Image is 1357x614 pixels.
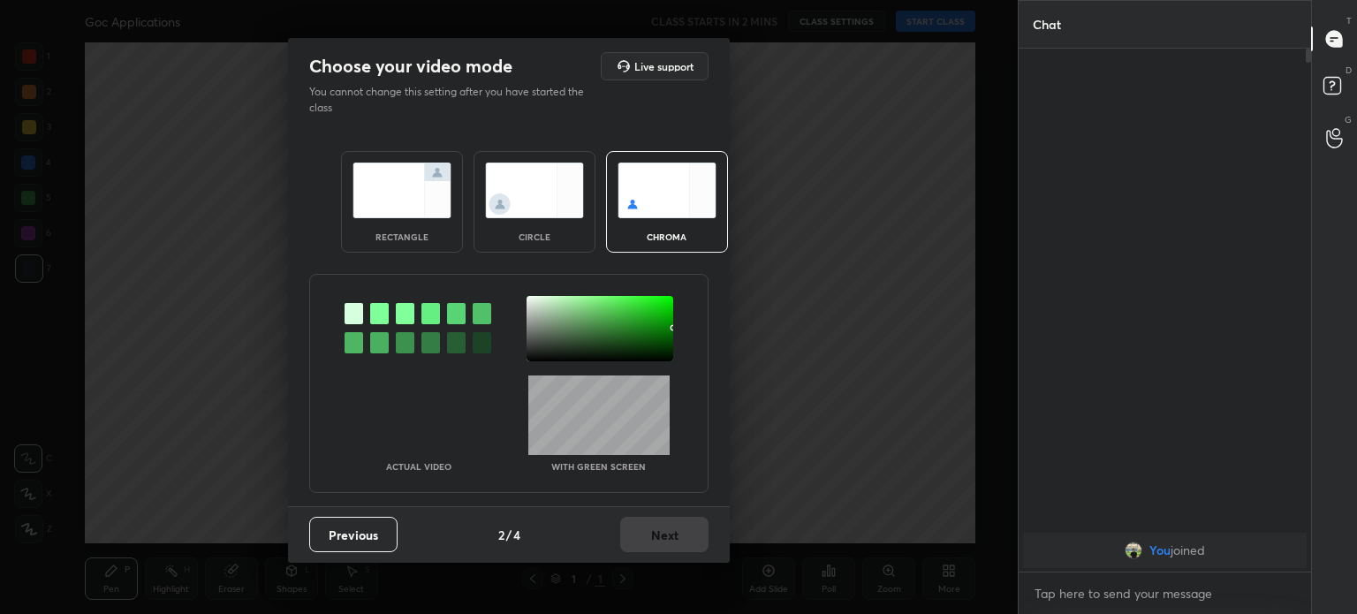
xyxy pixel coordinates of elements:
img: normalScreenIcon.ae25ed63.svg [353,163,451,218]
p: Actual Video [386,462,451,471]
img: 2782fdca8abe4be7a832ca4e3fcd32a4.jpg [1125,542,1142,559]
img: circleScreenIcon.acc0effb.svg [485,163,584,218]
h4: / [506,526,512,544]
h4: 4 [513,526,520,544]
div: rectangle [367,232,437,241]
p: Chat [1019,1,1075,48]
div: grid [1019,529,1311,572]
span: joined [1171,543,1205,557]
h5: Live support [634,61,694,72]
h2: Choose your video mode [309,55,512,78]
div: chroma [632,232,702,241]
p: With green screen [551,462,646,471]
p: T [1346,14,1352,27]
p: D [1346,64,1352,77]
div: circle [499,232,570,241]
p: You cannot change this setting after you have started the class [309,84,595,116]
h4: 2 [498,526,504,544]
span: You [1149,543,1171,557]
button: Previous [309,517,398,552]
img: chromaScreenIcon.c19ab0a0.svg [618,163,716,218]
p: G [1345,113,1352,126]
